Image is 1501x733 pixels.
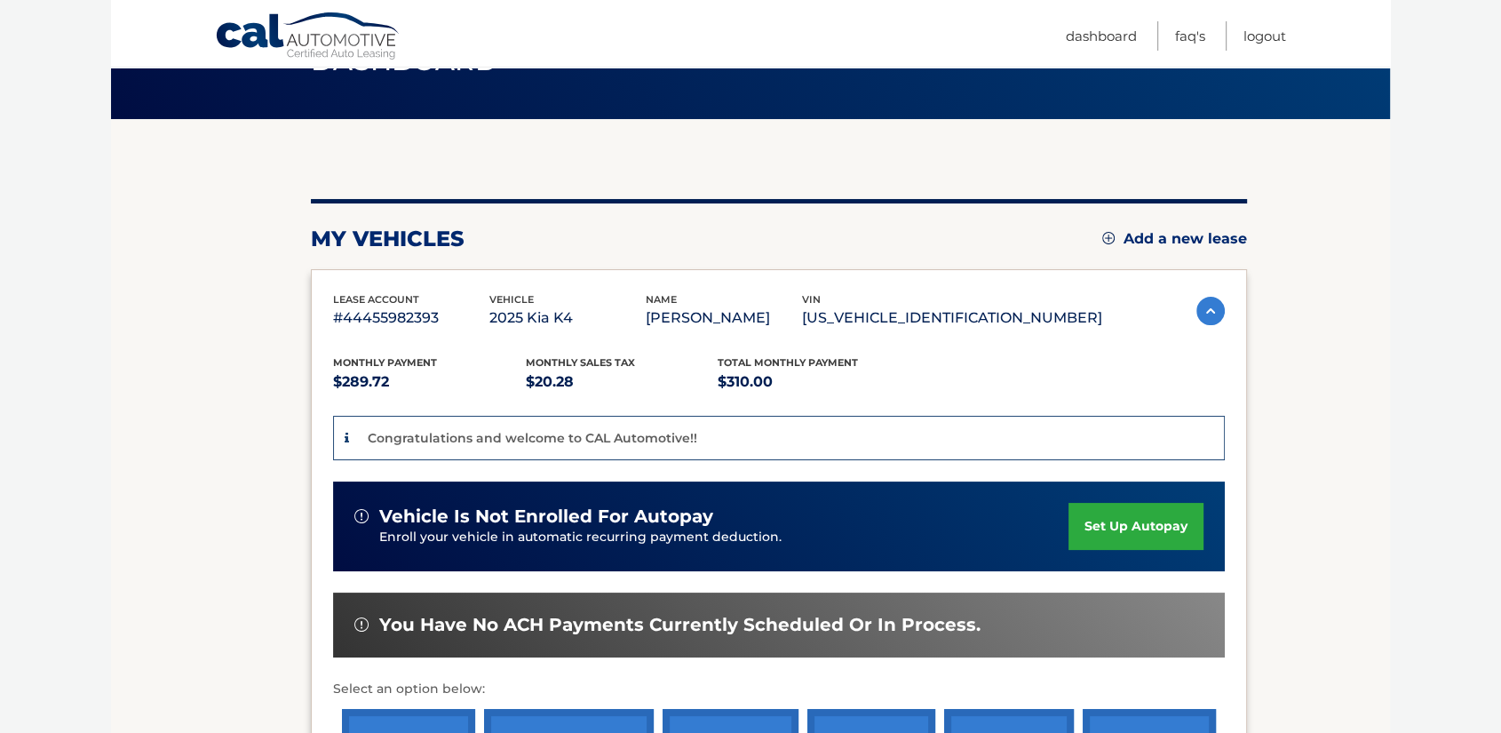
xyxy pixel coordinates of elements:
a: Add a new lease [1102,230,1247,248]
a: set up autopay [1068,503,1203,550]
p: 2025 Kia K4 [489,306,646,331]
span: Monthly sales Tax [526,356,635,369]
span: lease account [333,293,419,306]
p: $20.28 [526,370,719,394]
p: Congratulations and welcome to CAL Automotive!! [368,430,697,446]
p: Enroll your vehicle in automatic recurring payment deduction. [379,528,1068,547]
img: alert-white.svg [354,509,369,523]
span: vehicle [489,293,534,306]
span: name [646,293,677,306]
a: Cal Automotive [215,12,401,63]
span: Monthly Payment [333,356,437,369]
a: Logout [1243,21,1286,51]
h2: my vehicles [311,226,465,252]
a: Dashboard [1066,21,1137,51]
span: vin [802,293,821,306]
img: add.svg [1102,232,1115,244]
img: accordion-active.svg [1196,297,1225,325]
img: alert-white.svg [354,617,369,632]
p: #44455982393 [333,306,489,331]
span: Total Monthly Payment [718,356,858,369]
p: [US_VEHICLE_IDENTIFICATION_NUMBER] [802,306,1102,331]
p: [PERSON_NAME] [646,306,802,331]
p: $310.00 [718,370,910,394]
span: You have no ACH payments currently scheduled or in process. [379,614,981,636]
a: FAQ's [1175,21,1205,51]
p: $289.72 [333,370,526,394]
span: vehicle is not enrolled for autopay [379,506,713,528]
